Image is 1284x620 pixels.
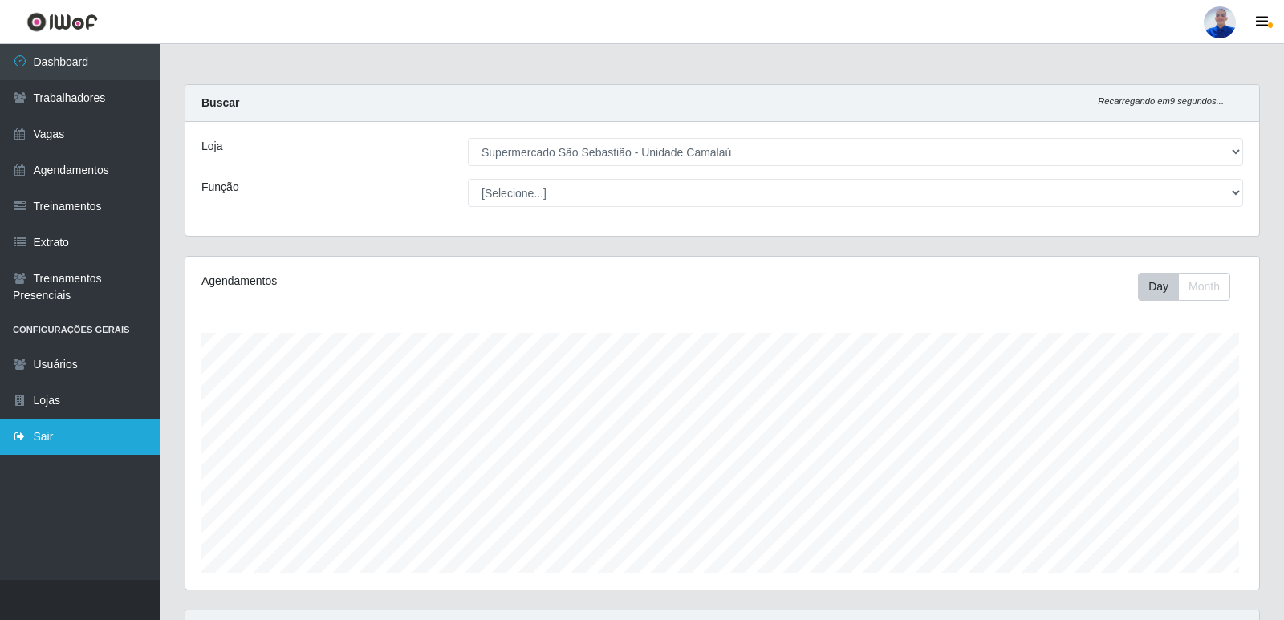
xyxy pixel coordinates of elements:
[1098,96,1224,106] i: Recarregando em 9 segundos...
[1138,273,1243,301] div: Toolbar with button groups
[1138,273,1230,301] div: First group
[201,273,621,290] div: Agendamentos
[201,179,239,196] label: Função
[26,12,98,32] img: CoreUI Logo
[1178,273,1230,301] button: Month
[201,96,239,109] strong: Buscar
[201,138,222,155] label: Loja
[1138,273,1179,301] button: Day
